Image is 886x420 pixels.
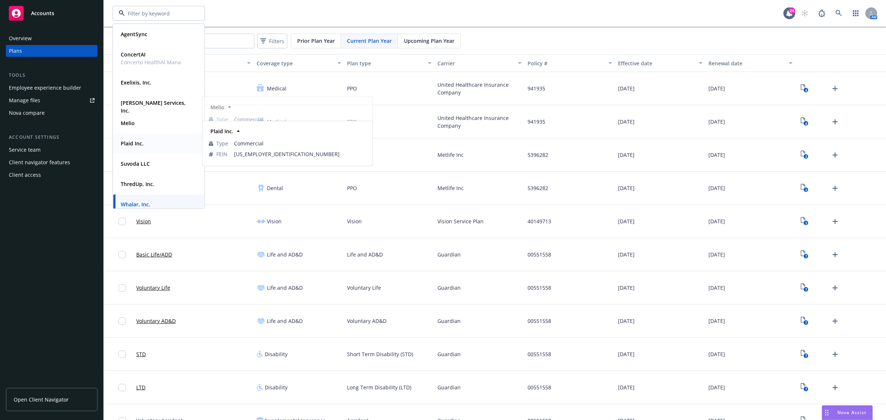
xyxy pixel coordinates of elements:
[437,251,461,258] span: Guardian
[618,85,635,92] span: [DATE]
[528,85,545,92] span: 941935
[618,184,635,192] span: [DATE]
[125,10,190,17] input: Filter by keyword
[829,315,841,327] a: Upload Plan Documents
[799,348,810,360] a: View Plan Documents
[525,54,615,72] button: Policy #
[615,54,705,72] button: Effective date
[216,116,228,123] span: Type
[347,251,383,258] span: Life and AD&D
[121,58,181,66] span: Concerto HealthAI Mana
[829,382,841,393] a: Upload Plan Documents
[799,116,810,128] a: View Plan Documents
[829,182,841,194] a: Upload Plan Documents
[119,384,126,391] input: Toggle Row Selected
[6,72,97,79] div: Tools
[618,317,635,325] span: [DATE]
[708,151,725,159] span: [DATE]
[805,354,807,358] text: 7
[528,217,551,225] span: 40149713
[528,251,551,258] span: 00551558
[119,284,126,292] input: Toggle Row Selected
[9,107,45,119] div: Nova compare
[822,406,831,420] div: Drag to move
[528,118,545,125] span: 941935
[829,348,841,360] a: Upload Plan Documents
[708,317,725,325] span: [DATE]
[797,6,812,21] a: Start snowing
[618,284,635,292] span: [DATE]
[829,216,841,227] a: Upload Plan Documents
[136,350,146,358] a: STD
[6,134,97,141] div: Account settings
[119,351,126,358] input: Toggle Row Selected
[708,118,725,125] span: [DATE]
[14,396,69,403] span: Open Client Navigator
[708,85,725,92] span: [DATE]
[121,120,135,127] strong: Melio
[814,6,829,21] a: Report a Bug
[618,59,694,67] div: Effective date
[618,350,635,358] span: [DATE]
[347,217,362,225] span: Vision
[708,284,725,292] span: [DATE]
[437,81,522,96] span: United Healthcare Insurance Company
[822,405,873,420] button: Nova Assist
[347,59,423,67] div: Plan type
[404,37,454,45] span: Upcoming Plan Year
[805,121,807,126] text: 4
[119,251,126,258] input: Toggle Row Selected
[210,128,233,135] strong: Plaid Inc.
[437,184,464,192] span: Metlife Inc
[216,150,227,158] span: FEIN
[805,88,807,93] text: 4
[6,3,97,24] a: Accounts
[829,249,841,261] a: Upload Plan Documents
[829,149,841,161] a: Upload Plan Documents
[708,59,785,67] div: Renewal date
[267,317,303,325] span: Life and AD&D
[805,221,807,226] text: 3
[837,409,866,416] span: Nova Assist
[805,387,807,392] text: 7
[528,284,551,292] span: 00551558
[799,182,810,194] a: View Plan Documents
[9,45,22,57] div: Plans
[344,54,435,72] button: Plan type
[6,32,97,44] a: Overview
[528,383,551,391] span: 00551558
[269,37,284,45] span: Filters
[347,85,357,92] span: PPO
[437,217,484,225] span: Vision Service Plan
[347,317,387,325] span: Voluntary AD&D
[216,140,228,147] span: Type
[705,54,796,72] button: Renewal date
[267,217,282,225] span: Vision
[437,151,464,159] span: Metlife Inc
[618,251,635,258] span: [DATE]
[805,254,807,259] text: 7
[121,180,154,187] strong: ThredUp, Inc.
[437,383,461,391] span: Guardian
[6,45,97,57] a: Plans
[347,284,381,292] span: Voluntary Life
[259,36,286,47] span: Filters
[121,140,144,147] strong: Plaid Inc.
[9,144,41,156] div: Service team
[267,251,303,258] span: Life and AD&D
[267,284,303,292] span: Life and AD&D
[257,34,287,48] button: Filters
[119,317,126,325] input: Toggle Row Selected
[437,114,522,130] span: United Healthcare Insurance Company
[9,32,32,44] div: Overview
[528,317,551,325] span: 00551558
[437,59,514,67] div: Carrier
[136,251,172,258] a: Basic Life/ADD
[121,31,147,38] strong: AgentSync
[618,118,635,125] span: [DATE]
[799,315,810,327] a: View Plan Documents
[267,85,286,92] span: Medical
[265,383,288,391] span: Disability
[528,59,604,67] div: Policy #
[799,216,810,227] a: View Plan Documents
